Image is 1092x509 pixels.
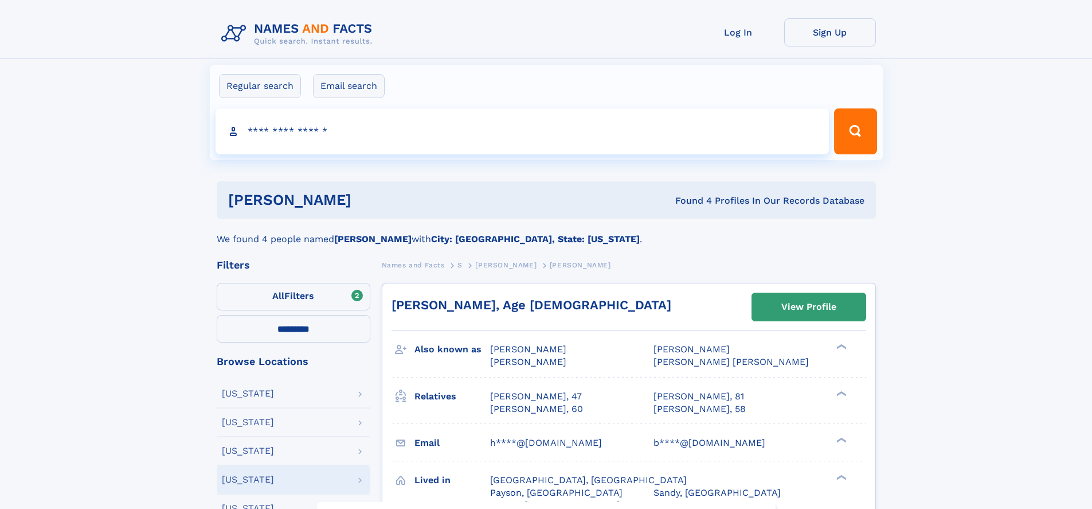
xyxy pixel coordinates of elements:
[834,108,876,154] button: Search Button
[833,436,847,444] div: ❯
[334,234,412,244] b: [PERSON_NAME]
[490,356,566,367] span: [PERSON_NAME]
[414,471,490,490] h3: Lived in
[653,390,744,403] a: [PERSON_NAME], 81
[272,290,284,301] span: All
[431,234,640,244] b: City: [GEOGRAPHIC_DATA], State: [US_STATE]
[217,283,370,310] label: Filters
[653,487,781,498] span: Sandy, [GEOGRAPHIC_DATA]
[217,356,370,367] div: Browse Locations
[313,74,385,98] label: Email search
[457,258,463,272] a: S
[217,18,382,49] img: Logo Names and Facts
[833,390,847,397] div: ❯
[490,403,583,415] a: [PERSON_NAME], 60
[784,18,876,46] a: Sign Up
[392,298,671,312] a: [PERSON_NAME], Age [DEMOGRAPHIC_DATA]
[653,344,730,355] span: [PERSON_NAME]
[457,261,463,269] span: S
[222,475,274,484] div: [US_STATE]
[414,340,490,359] h3: Also known as
[833,473,847,481] div: ❯
[217,219,876,246] div: We found 4 people named with .
[217,260,370,270] div: Filters
[216,108,829,154] input: search input
[414,433,490,453] h3: Email
[781,294,836,320] div: View Profile
[222,446,274,456] div: [US_STATE]
[490,475,687,485] span: [GEOGRAPHIC_DATA], [GEOGRAPHIC_DATA]
[752,293,866,321] a: View Profile
[833,343,847,351] div: ❯
[475,261,537,269] span: [PERSON_NAME]
[222,418,274,427] div: [US_STATE]
[228,193,514,207] h1: [PERSON_NAME]
[692,18,784,46] a: Log In
[414,387,490,406] h3: Relatives
[653,356,809,367] span: [PERSON_NAME] [PERSON_NAME]
[219,74,301,98] label: Regular search
[653,403,746,415] a: [PERSON_NAME], 58
[490,344,566,355] span: [PERSON_NAME]
[475,258,537,272] a: [PERSON_NAME]
[550,261,611,269] span: [PERSON_NAME]
[513,195,864,207] div: Found 4 Profiles In Our Records Database
[490,390,582,403] a: [PERSON_NAME], 47
[490,487,623,498] span: Payson, [GEOGRAPHIC_DATA]
[222,389,274,398] div: [US_STATE]
[382,258,445,272] a: Names and Facts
